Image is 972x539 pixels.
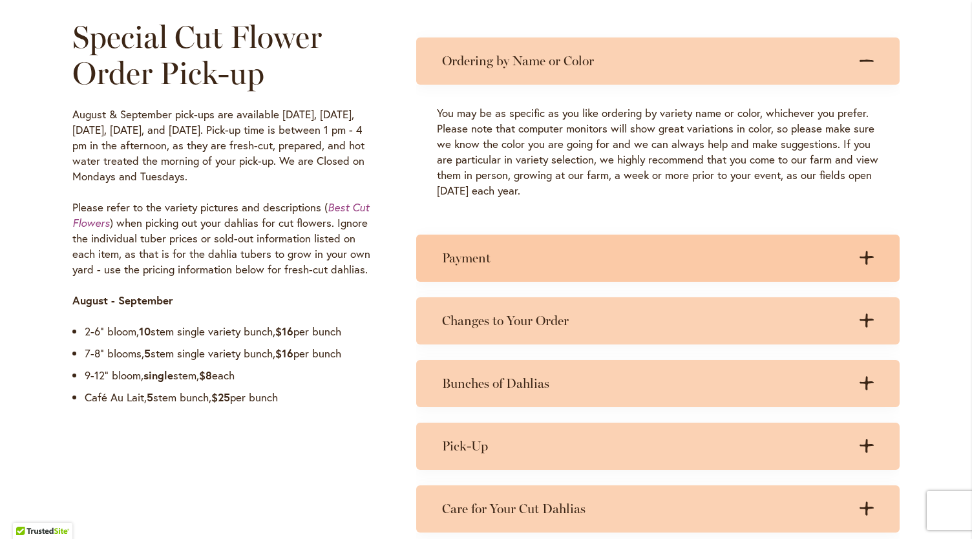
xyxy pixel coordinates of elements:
[143,368,173,383] strong: single
[437,105,879,198] p: You may be as specific as you like ordering by variety name or color, whichever you prefer. Pleas...
[147,390,153,405] strong: 5
[442,53,848,69] h3: Ordering by Name or Color
[72,107,379,184] p: August & September pick-ups are available [DATE], [DATE], [DATE], [DATE], and [DATE]. Pick-up tim...
[85,324,379,339] li: 2-6” bloom, stem single variety bunch, per bunch
[211,390,230,405] strong: $25
[442,313,848,329] h3: Changes to Your Order
[416,423,900,470] summary: Pick-Up
[139,324,151,339] strong: 10
[416,297,900,344] summary: Changes to Your Order
[72,19,379,91] h2: Special Cut Flower Order Pick-up
[442,250,848,266] h3: Payment
[72,200,369,230] a: Best Cut Flowers
[85,390,379,405] li: Café Au Lait, stem bunch, per bunch
[275,346,293,361] strong: $16
[416,485,900,533] summary: Care for Your Cut Dahlias
[72,293,173,308] strong: August - September
[85,368,379,383] li: 9-12” bloom, stem, each
[442,438,848,454] h3: Pick-Up
[416,360,900,407] summary: Bunches of Dahlias
[85,346,379,361] li: 7-8” blooms, stem single variety bunch, per bunch
[416,37,900,85] summary: Ordering by Name or Color
[144,346,151,361] strong: 5
[275,324,293,339] strong: $16
[416,235,900,282] summary: Payment
[72,200,379,277] p: Please refer to the variety pictures and descriptions ( ) when picking out your dahlias for cut f...
[442,375,848,392] h3: Bunches of Dahlias
[199,368,212,383] strong: $8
